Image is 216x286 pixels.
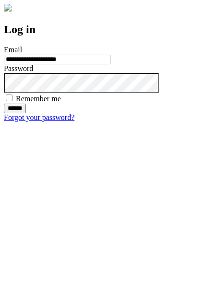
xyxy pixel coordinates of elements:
label: Remember me [16,95,61,103]
label: Password [4,64,33,72]
img: logo-4e3dc11c47720685a147b03b5a06dd966a58ff35d612b21f08c02c0306f2b779.png [4,4,12,12]
label: Email [4,46,22,54]
a: Forgot your password? [4,113,74,121]
h2: Log in [4,23,212,36]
